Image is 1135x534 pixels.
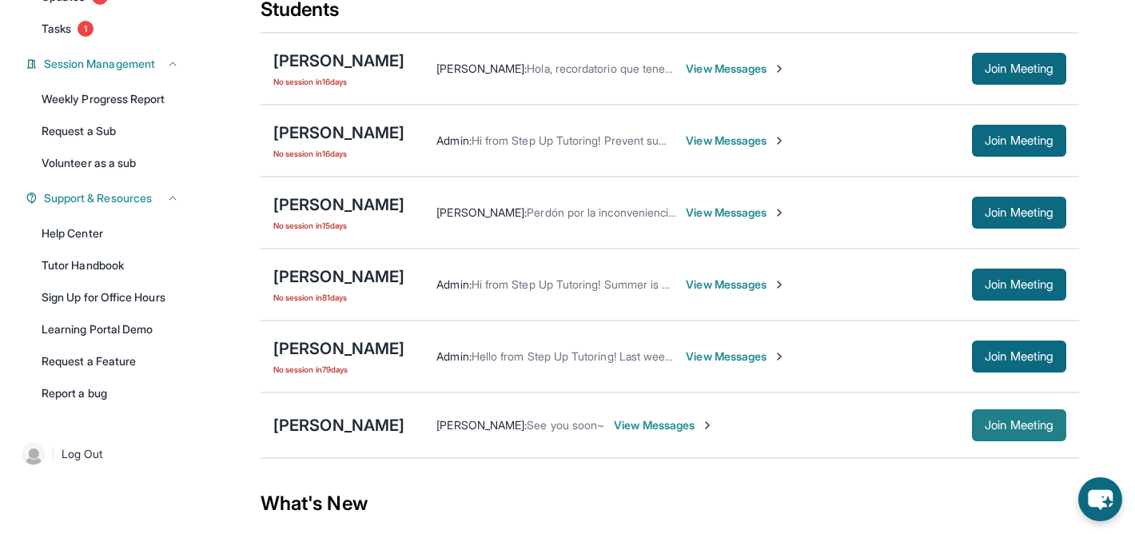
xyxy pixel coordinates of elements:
span: View Messages [614,417,714,433]
span: Admin : [436,277,471,291]
button: chat-button [1078,477,1122,521]
span: Join Meeting [985,420,1053,430]
div: [PERSON_NAME] [273,50,404,72]
button: Join Meeting [972,341,1066,373]
a: |Log Out [16,436,189,472]
span: No session in 15 days [273,219,404,232]
a: Volunteer as a sub [32,149,189,177]
span: Support & Resources [44,190,152,206]
span: View Messages [686,349,786,365]
span: [PERSON_NAME] : [436,418,527,432]
div: [PERSON_NAME] [273,122,404,144]
span: View Messages [686,133,786,149]
img: Chevron-Right [701,419,714,432]
a: Weekly Progress Report [32,85,189,114]
div: [PERSON_NAME] [273,337,404,360]
a: Tutor Handbook [32,251,189,280]
span: Join Meeting [985,64,1053,74]
span: Session Management [44,56,155,72]
span: [PERSON_NAME] : [436,205,527,219]
img: Chevron-Right [773,278,786,291]
button: Join Meeting [972,125,1066,157]
span: View Messages [686,277,786,293]
a: Learning Portal Demo [32,315,189,344]
img: user-img [22,443,45,465]
img: Chevron-Right [773,350,786,363]
img: Chevron-Right [773,206,786,219]
span: [PERSON_NAME] : [436,62,527,75]
span: Join Meeting [985,352,1053,361]
span: View Messages [686,61,786,77]
span: Hola, recordatorio que tenemos tutoría mañana a las 6:15pm! Gracias. [527,62,874,75]
button: Join Meeting [972,409,1066,441]
span: Join Meeting [985,136,1053,145]
span: No session in 16 days [273,75,404,88]
div: [PERSON_NAME] [273,193,404,216]
span: No session in 16 days [273,147,404,160]
a: Request a Sub [32,117,189,145]
div: [PERSON_NAME] [273,414,404,436]
img: Chevron-Right [773,134,786,147]
a: Request a Feature [32,347,189,376]
a: Report a bug [32,379,189,408]
button: Join Meeting [972,269,1066,301]
span: Log Out [62,446,103,462]
span: View Messages [686,205,786,221]
div: [PERSON_NAME] [273,265,404,288]
span: Tasks [42,21,71,37]
span: | [51,444,55,464]
span: 1 [78,21,94,37]
button: Session Management [38,56,179,72]
span: Admin : [436,349,471,363]
span: Join Meeting [985,208,1053,217]
span: Perdón por la inconveniencia, es que no estoy disponible a los mismos tiempos [527,205,929,219]
a: Sign Up for Office Hours [32,283,189,312]
img: Chevron-Right [773,62,786,75]
span: Admin : [436,133,471,147]
button: Join Meeting [972,197,1066,229]
a: Help Center [32,219,189,248]
span: Join Meeting [985,280,1053,289]
span: No session in 79 days [273,363,404,376]
button: Join Meeting [972,53,1066,85]
span: No session in 81 days [273,291,404,304]
span: See you soon~ [527,418,604,432]
button: Support & Resources [38,190,179,206]
a: Tasks1 [32,14,189,43]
